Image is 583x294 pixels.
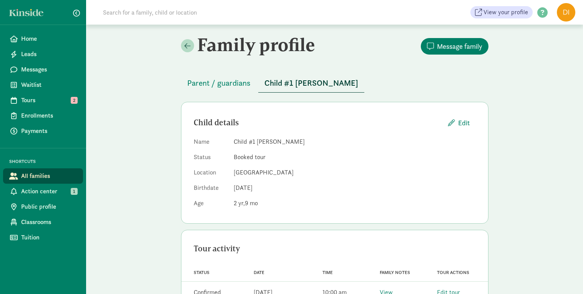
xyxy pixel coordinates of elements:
[194,199,228,211] dt: Age
[3,199,83,214] a: Public profile
[21,96,77,105] span: Tours
[258,79,364,88] a: Child #1 [PERSON_NAME]
[194,168,228,180] dt: Location
[194,116,442,129] div: Child details
[21,80,77,90] span: Waitlist
[3,108,83,123] a: Enrollments
[3,31,83,47] a: Home
[380,270,410,275] span: Family notes
[421,38,488,55] button: Message family
[21,34,77,43] span: Home
[21,126,77,136] span: Payments
[3,47,83,62] a: Leads
[21,65,77,74] span: Messages
[194,243,476,255] div: Tour activity
[3,123,83,139] a: Payments
[21,233,77,242] span: Tuition
[98,5,314,20] input: Search for a family, child or location
[187,77,251,89] span: Parent / guardians
[258,74,364,93] button: Child #1 [PERSON_NAME]
[21,202,77,211] span: Public profile
[21,111,77,120] span: Enrollments
[194,153,228,165] dt: Status
[194,183,228,196] dt: Birthdate
[3,168,83,184] a: All families
[234,137,476,146] dd: Child #1 [PERSON_NAME]
[21,171,77,181] span: All families
[181,34,333,55] h2: Family profile
[483,8,528,17] span: View your profile
[3,77,83,93] a: Waitlist
[194,270,209,275] span: Status
[234,199,245,207] span: 2
[3,62,83,77] a: Messages
[3,214,83,230] a: Classrooms
[3,184,83,199] a: Action center 1
[3,230,83,245] a: Tuition
[442,115,476,131] button: Edit
[234,153,476,162] dd: Booked tour
[234,168,476,177] dd: [GEOGRAPHIC_DATA]
[437,41,482,51] span: Message family
[458,118,470,128] span: Edit
[264,77,358,89] span: Child #1 [PERSON_NAME]
[194,137,228,149] dt: Name
[71,97,78,104] span: 2
[545,257,583,294] iframe: Chat Widget
[71,188,78,195] span: 1
[21,218,77,227] span: Classrooms
[181,79,257,88] a: Parent / guardians
[181,74,257,92] button: Parent / guardians
[21,50,77,59] span: Leads
[254,270,264,275] span: Date
[470,6,533,18] a: View your profile
[322,270,333,275] span: Time
[245,199,258,207] span: 9
[234,184,252,192] span: [DATE]
[21,187,77,196] span: Action center
[3,93,83,108] a: Tours 2
[437,270,469,275] span: Tour actions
